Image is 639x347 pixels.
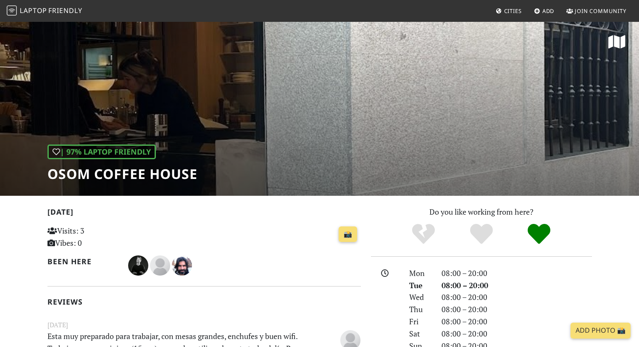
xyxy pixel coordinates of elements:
[394,223,452,246] div: No
[563,3,630,18] a: Join Community
[510,223,568,246] div: Definitely!
[7,4,82,18] a: LaptopFriendly LaptopFriendly
[371,206,592,218] p: Do you like working from here?
[128,255,148,276] img: 4929-vukasin.jpg
[48,6,82,15] span: Friendly
[340,334,360,344] span: Joaquin Cahiza
[437,279,597,292] div: 08:00 – 20:00
[437,267,597,279] div: 08:00 – 20:00
[404,328,436,340] div: Sat
[404,279,436,292] div: Tue
[404,291,436,303] div: Wed
[150,260,172,270] span: Joaquin Cahiza
[542,7,555,15] span: Add
[404,315,436,328] div: Fri
[20,6,47,15] span: Laptop
[47,225,145,249] p: Visits: 3 Vibes: 0
[172,260,192,270] span: Elan Dassani
[531,3,558,18] a: Add
[339,226,357,242] a: 📸
[437,315,597,328] div: 08:00 – 20:00
[437,303,597,315] div: 08:00 – 20:00
[437,291,597,303] div: 08:00 – 20:00
[7,5,17,16] img: LaptopFriendly
[452,223,510,246] div: Yes
[47,208,361,220] h2: [DATE]
[404,303,436,315] div: Thu
[172,255,192,276] img: 4429-elan.jpg
[47,297,361,306] h2: Reviews
[128,260,150,270] span: Vukasin Stancevic
[42,320,366,330] small: [DATE]
[504,7,522,15] span: Cities
[575,7,626,15] span: Join Community
[404,267,436,279] div: Mon
[492,3,525,18] a: Cities
[47,166,197,182] h1: Osom Coffee House
[437,328,597,340] div: 08:00 – 20:00
[47,257,118,266] h2: Been here
[150,255,170,276] img: blank-535327c66bd565773addf3077783bbfce4b00ec00e9fd257753287c682c7fa38.png
[571,323,631,339] a: Add Photo 📸
[47,145,156,159] div: | 97% Laptop Friendly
